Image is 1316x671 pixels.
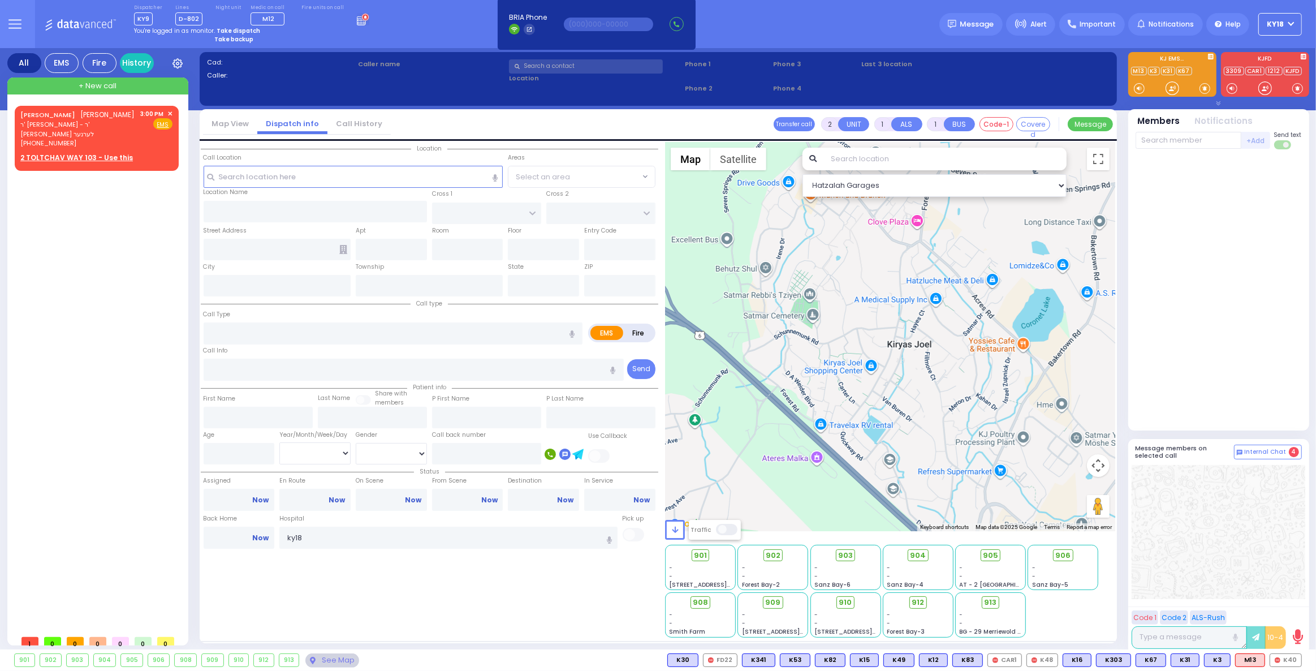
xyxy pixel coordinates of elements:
[960,610,963,619] span: -
[204,346,228,355] label: Call Info
[1055,550,1071,561] span: 906
[910,550,926,561] span: 904
[691,526,711,534] label: Traffic
[590,326,623,340] label: EMS
[257,118,327,129] a: Dispatch info
[993,657,998,663] img: red-radio-icon.svg
[67,637,84,646] span: 0
[960,580,1043,589] span: AT - 2 [GEOGRAPHIC_DATA]
[89,637,106,646] span: 0
[252,495,269,505] a: Now
[948,20,956,28] img: message.svg
[670,564,673,572] span: -
[960,564,963,572] span: -
[45,17,120,31] img: Logo
[1032,657,1037,663] img: red-radio-icon.svg
[175,654,196,666] div: 908
[952,653,983,667] div: K83
[584,476,655,485] label: In Service
[960,572,963,580] span: -
[1234,445,1302,459] button: Internal Chat 4
[44,637,61,646] span: 0
[546,190,569,199] label: Cross 2
[1136,445,1234,459] h5: Message members on selected call
[1087,454,1110,477] button: Map camera controls
[7,53,41,73] div: All
[204,226,247,235] label: Street Address
[987,653,1022,667] div: CAR1
[1226,19,1241,29] span: Help
[175,12,202,25] span: D-802
[814,610,818,619] span: -
[204,153,242,162] label: Call Location
[20,153,133,162] u: 2 TOLTCHAV WAY 103 - Use this
[1258,13,1302,36] button: KY18
[546,394,584,403] label: P Last Name
[1131,67,1147,75] a: M13
[584,226,616,235] label: Entry Code
[952,653,983,667] div: BLS
[693,597,708,608] span: 908
[375,398,404,407] span: members
[1204,653,1231,667] div: K3
[157,637,174,646] span: 0
[81,110,135,119] span: [PERSON_NAME]
[1176,67,1192,75] a: K67
[207,58,354,67] label: Cad:
[508,263,524,272] label: State
[623,514,644,523] label: Pick up
[1136,132,1241,149] input: Search member
[1149,19,1194,29] span: Notifications
[1224,67,1244,75] a: 3309
[167,109,172,119] span: ✕
[850,653,879,667] div: K15
[251,5,288,11] label: Medic on call
[1063,653,1091,667] div: BLS
[814,572,818,580] span: -
[79,80,117,92] span: + New call
[708,657,714,663] img: red-radio-icon.svg
[774,117,815,131] button: Transfer call
[157,121,169,129] u: EMS
[742,572,745,580] span: -
[742,619,745,627] span: -
[1267,19,1284,29] span: KY18
[887,610,890,619] span: -
[891,117,922,131] button: ALS
[670,580,776,589] span: [STREET_ADDRESS][PERSON_NAME]
[838,550,853,561] span: 903
[1195,115,1253,128] button: Notifications
[508,476,579,485] label: Destination
[405,495,421,505] a: Now
[432,394,469,403] label: P First Name
[432,431,486,440] label: Call back number
[1087,148,1110,170] button: Toggle fullscreen view
[627,359,655,379] button: Send
[1026,653,1058,667] div: K48
[1235,653,1265,667] div: ALS
[883,653,914,667] div: BLS
[204,431,215,440] label: Age
[1136,653,1166,667] div: BLS
[204,310,231,319] label: Call Type
[508,153,525,162] label: Areas
[279,476,351,485] label: En Route
[944,117,975,131] button: BUS
[279,527,617,548] input: Search hospital
[305,653,359,668] div: See map
[229,654,249,666] div: 910
[1245,448,1287,456] span: Internal Chat
[1270,653,1302,667] div: K40
[141,110,164,118] span: 3:00 PM
[329,495,345,505] a: Now
[623,326,654,340] label: Fire
[670,627,706,636] span: Smith Farm
[1161,67,1175,75] a: K31
[588,432,627,441] label: Use Callback
[279,431,351,440] div: Year/Month/Week/Day
[134,12,153,25] span: KY9
[252,533,269,543] a: Now
[1148,67,1160,75] a: K3
[1138,115,1180,128] button: Members
[742,564,745,572] span: -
